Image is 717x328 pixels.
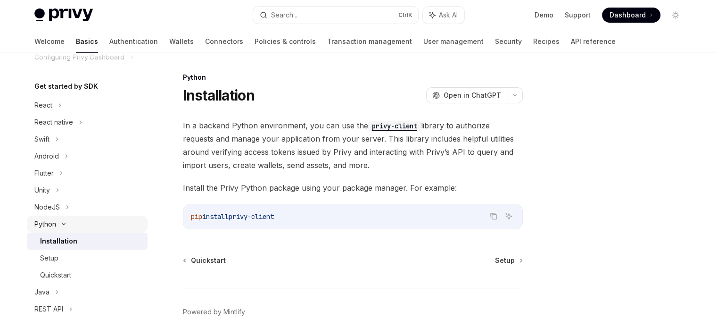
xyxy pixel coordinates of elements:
[255,30,316,53] a: Policies & controls
[183,119,523,172] span: In a backend Python environment, you can use the library to authorize requests and manage your ap...
[184,256,226,265] a: Quickstart
[487,210,500,222] button: Copy the contents from the code block
[533,30,560,53] a: Recipes
[34,185,50,196] div: Unity
[398,11,412,19] span: Ctrl K
[40,252,58,264] div: Setup
[602,8,660,23] a: Dashboard
[34,134,49,145] div: Swift
[34,30,65,53] a: Welcome
[183,307,245,317] a: Powered by Mintlify
[503,210,515,222] button: Ask AI
[495,30,522,53] a: Security
[205,30,243,53] a: Connectors
[229,212,274,221] span: privy-client
[34,286,49,298] div: Java
[34,117,73,128] div: React native
[191,256,226,265] span: Quickstart
[183,87,255,104] h1: Installation
[202,212,229,221] span: install
[423,7,464,24] button: Ask AI
[535,10,553,20] a: Demo
[495,256,522,265] a: Setup
[34,219,56,230] div: Python
[183,73,523,82] div: Python
[495,256,515,265] span: Setup
[423,30,484,53] a: User management
[34,202,60,213] div: NodeJS
[191,212,202,221] span: pip
[34,168,54,179] div: Flutter
[368,121,421,130] a: privy-client
[34,100,52,111] div: React
[76,30,98,53] a: Basics
[109,30,158,53] a: Authentication
[27,267,148,284] a: Quickstart
[668,8,683,23] button: Toggle dark mode
[610,10,646,20] span: Dashboard
[34,303,63,315] div: REST API
[27,233,148,250] a: Installation
[34,151,59,162] div: Android
[565,10,591,20] a: Support
[327,30,412,53] a: Transaction management
[368,121,421,131] code: privy-client
[439,10,458,20] span: Ask AI
[571,30,616,53] a: API reference
[253,7,418,24] button: Search...CtrlK
[34,8,93,22] img: light logo
[34,81,98,92] h5: Get started by SDK
[426,87,507,103] button: Open in ChatGPT
[40,269,71,281] div: Quickstart
[169,30,194,53] a: Wallets
[444,91,501,100] span: Open in ChatGPT
[183,181,523,194] span: Install the Privy Python package using your package manager. For example:
[27,250,148,267] a: Setup
[271,9,297,21] div: Search...
[40,235,77,247] div: Installation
